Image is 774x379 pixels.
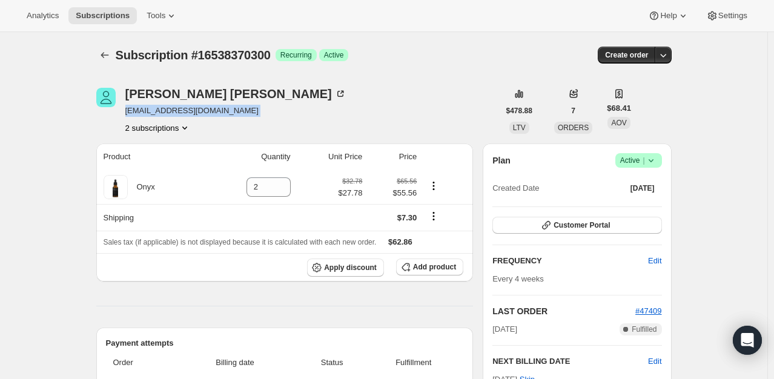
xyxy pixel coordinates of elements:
span: Rebecca Wescoat [96,88,116,107]
span: Settings [718,11,747,21]
span: $55.56 [369,187,417,199]
span: Billing date [177,357,293,369]
span: $7.30 [397,213,417,222]
span: Active [324,50,344,60]
h2: NEXT BILLING DATE [492,355,648,367]
small: $32.78 [342,177,362,185]
button: Edit [641,251,669,271]
small: $65.56 [397,177,417,185]
th: Price [366,143,420,170]
button: Edit [648,355,661,367]
span: LTV [513,124,526,132]
span: Edit [648,255,661,267]
span: Status [300,357,363,369]
span: Add product [413,262,456,272]
th: Unit Price [294,143,366,170]
button: Customer Portal [492,217,661,234]
span: [EMAIL_ADDRESS][DOMAIN_NAME] [125,105,346,117]
th: Product [96,143,205,170]
span: $27.78 [339,187,363,199]
button: Product actions [125,122,191,134]
span: Subscriptions [76,11,130,21]
span: ORDERS [558,124,589,132]
span: AOV [611,119,626,127]
button: Add product [396,259,463,275]
span: $62.86 [388,237,412,246]
span: Active [620,154,657,166]
button: Analytics [19,7,66,24]
th: Quantity [205,143,294,170]
div: Onyx [128,181,155,193]
a: #47409 [635,306,661,315]
button: $478.88 [499,102,540,119]
span: Every 4 weeks [492,274,544,283]
span: Customer Portal [554,220,610,230]
button: Shipping actions [424,209,443,223]
span: Help [660,11,676,21]
div: Open Intercom Messenger [733,326,762,355]
span: Recurring [280,50,312,60]
span: Apply discount [324,263,377,272]
button: [DATE] [623,180,662,197]
button: Apply discount [307,259,384,277]
button: Product actions [424,179,443,193]
h2: Payment attempts [106,337,464,349]
button: #47409 [635,305,661,317]
button: Create order [598,47,655,64]
div: [PERSON_NAME] [PERSON_NAME] [125,88,346,100]
span: [DATE] [492,323,517,335]
button: Tools [139,7,185,24]
span: Fulfilled [632,325,657,334]
button: Subscriptions [68,7,137,24]
button: 7 [564,102,583,119]
span: 7 [571,106,575,116]
button: Help [641,7,696,24]
h2: Plan [492,154,511,166]
span: Subscription #16538370300 [116,48,271,62]
span: Tools [147,11,165,21]
span: [DATE] [630,183,655,193]
th: Order [106,349,174,376]
span: | [643,156,644,165]
th: Shipping [96,204,205,231]
h2: FREQUENCY [492,255,648,267]
span: Create order [605,50,648,60]
span: Analytics [27,11,59,21]
span: $68.41 [607,102,631,114]
button: Settings [699,7,755,24]
span: Sales tax (if applicable) is not displayed because it is calculated with each new order. [104,238,377,246]
span: $478.88 [506,106,532,116]
button: Subscriptions [96,47,113,64]
h2: LAST ORDER [492,305,635,317]
span: Fulfillment [371,357,456,369]
span: Created Date [492,182,539,194]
